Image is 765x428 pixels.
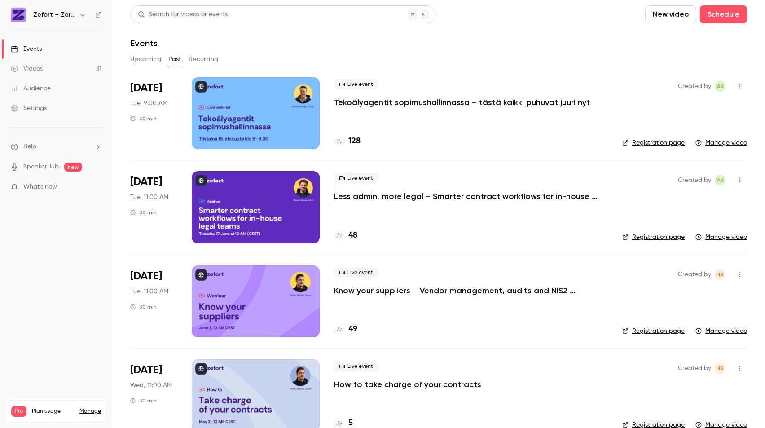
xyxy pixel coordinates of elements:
button: Schedule [700,5,747,23]
div: Audience [11,84,51,93]
li: help-dropdown-opener [11,142,101,151]
img: Zefort – Zero-Effort Contract Management [11,8,26,22]
a: Manage video [695,138,747,147]
span: Live event [334,173,378,184]
span: Pro [11,406,26,417]
span: Live event [334,79,378,90]
button: Recurring [189,52,219,66]
a: Less admin, more legal – Smarter contract workflows for in-house teams [334,191,603,202]
a: SpeakerHub [23,162,59,172]
span: Created by [678,269,711,280]
span: Created by [678,81,711,92]
a: Manage [79,408,101,415]
span: Tue, 11:00 AM [130,287,168,296]
div: 30 min [130,397,157,404]
span: Created by [678,363,711,374]
a: Registration page [622,138,685,147]
iframe: Noticeable Trigger [91,183,101,191]
div: Search for videos or events [138,10,228,19]
span: [DATE] [130,81,162,95]
div: Videos [11,64,43,73]
span: Anna Kauppila [715,81,725,92]
a: 128 [334,135,361,147]
a: 48 [334,229,357,242]
span: new [64,163,82,172]
a: Registration page [622,327,685,335]
div: Jun 3 Tue, 11:00 AM (Europe/Helsinki) [130,265,177,337]
span: Created by [678,175,711,185]
div: Aug 19 Tue, 9:00 AM (Europe/Helsinki) [130,77,177,149]
span: Heikki Sivonen [715,363,725,374]
div: 30 min [130,115,157,122]
a: Manage video [695,327,747,335]
h4: 49 [348,323,357,335]
button: Past [168,52,181,66]
a: Manage video [695,233,747,242]
span: Plan usage [32,408,74,415]
span: [DATE] [130,269,162,283]
h4: 128 [348,135,361,147]
div: 30 min [130,209,157,216]
span: HS [717,363,724,374]
span: Help [23,142,36,151]
span: Anna Kauppila [715,175,725,185]
span: Tue, 11:00 AM [130,193,168,202]
span: Live event [334,267,378,278]
span: Heikki Sivonen [715,269,725,280]
a: Registration page [622,233,685,242]
span: Wed, 11:00 AM [130,381,172,390]
div: 30 min [130,303,157,310]
span: What's new [23,182,57,192]
span: HS [717,269,724,280]
h6: Zefort – Zero-Effort Contract Management [33,10,75,19]
span: [DATE] [130,363,162,377]
a: Know your suppliers – Vendor management, audits and NIS2 compliance [334,285,603,296]
a: Tekoälyagentit sopimushallinnassa – tästä kaikki puhuvat juuri nyt [334,97,590,108]
a: 49 [334,323,357,335]
a: How to take charge of your contracts [334,379,481,390]
span: Tue, 9:00 AM [130,99,167,108]
span: AK [717,81,724,92]
button: Upcoming [130,52,161,66]
div: Jun 17 Tue, 11:00 AM (Europe/Helsinki) [130,171,177,243]
span: Live event [334,361,378,372]
h1: Events [130,38,158,49]
div: Events [11,44,42,53]
div: Settings [11,104,47,113]
button: New video [645,5,696,23]
span: [DATE] [130,175,162,189]
h4: 48 [348,229,357,242]
span: AK [717,175,724,185]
